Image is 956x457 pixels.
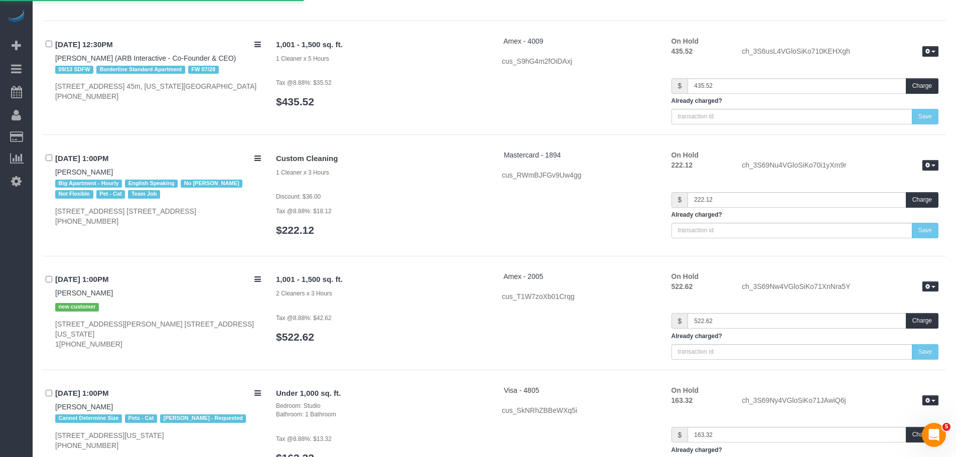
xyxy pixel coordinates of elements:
[276,315,332,322] small: Tax @8.88%: $42.62
[922,423,946,447] iframe: Intercom live chat
[906,313,938,329] button: Charge
[504,151,561,159] a: Mastercard - 1894
[55,298,261,314] div: Tags
[55,63,261,76] div: Tags
[671,447,939,453] h5: Already charged?
[276,193,321,200] small: Discount: $36.00
[942,423,950,431] span: 5
[59,340,122,348] hm-ph: [PHONE_NUMBER]
[276,224,314,236] a: $222.12
[671,427,688,442] span: $
[671,47,693,55] strong: 435.52
[181,180,242,188] span: No [PERSON_NAME]
[55,319,261,349] div: [STREET_ADDRESS][PERSON_NAME] [STREET_ADDRESS][US_STATE] 1
[734,395,946,407] div: ch_3S69Ny4VGloSiKo71JAwiQ6j
[276,331,314,343] a: $522.62
[55,389,261,398] h4: [DATE] 1:00PM
[671,282,693,290] strong: 522.62
[671,344,912,360] input: transaction id
[502,56,656,66] div: cus_S9hG4m2fOiDAxj
[671,37,699,45] strong: On Hold
[906,192,938,208] button: Charge
[276,410,487,419] div: Bathroom: 1 Bathroom
[276,169,329,176] small: 1 Cleaner x 3 Hours
[55,217,118,225] hm-ph: [PHONE_NUMBER]
[502,405,656,415] div: cus_SkNRhZBBeWXq5i
[55,92,118,100] hm-ph: [PHONE_NUMBER]
[55,441,118,449] hm-ph: [PHONE_NUMBER]
[503,272,543,280] a: Amex - 2005
[276,435,332,442] small: Tax @8.88%: $13.32
[276,208,332,215] small: Tax @8.88%: $18.12
[55,177,261,201] div: Tags
[671,272,699,280] strong: On Hold
[55,275,261,284] h4: [DATE] 1:00PM
[55,206,261,226] div: [STREET_ADDRESS] [STREET_ADDRESS]
[276,55,329,62] small: 1 Cleaner x 5 Hours
[55,190,93,198] span: Not Flexible
[671,192,688,208] span: $
[125,180,178,188] span: English Speaking
[503,37,543,45] a: Amex - 4009
[55,54,236,62] a: [PERSON_NAME] (ARB Interactive - Co-Founder & CEO)
[55,168,113,176] a: [PERSON_NAME]
[55,289,113,297] a: [PERSON_NAME]
[671,223,912,238] input: transaction id
[906,78,938,94] button: Charge
[906,427,938,442] button: Charge
[55,414,122,422] span: Cannot Determine Size
[55,66,93,74] span: 09/13 SDFW
[504,386,539,394] a: Visa - 4805
[671,386,699,394] strong: On Hold
[276,96,314,107] a: $435.52
[276,402,487,410] div: Bedroom: Studio
[671,98,939,104] h5: Already charged?
[55,430,261,450] div: [STREET_ADDRESS][US_STATE]
[671,109,912,124] input: transaction id
[276,79,332,86] small: Tax @8.88%: $35.52
[671,78,688,94] span: $
[55,303,99,311] span: new customer
[671,151,699,159] strong: On Hold
[55,403,113,411] a: [PERSON_NAME]
[160,414,246,422] span: [PERSON_NAME] - Requested
[276,155,487,163] h4: Custom Cleaning
[671,333,939,340] h5: Already charged?
[734,160,946,172] div: ch_3S69Nu4VGloSiKo70i1yXm9r
[734,46,946,58] div: ch_3S6usL4VGloSiKo710KEHXgh
[55,155,261,163] h4: [DATE] 1:00PM
[734,281,946,293] div: ch_3S69Nw4VGloSiKo71XnNra5Y
[671,396,693,404] strong: 163.32
[55,81,261,101] div: [STREET_ADDRESS] 45m, [US_STATE][GEOGRAPHIC_DATA]
[276,41,487,49] h4: 1,001 - 1,500 sq. ft.
[96,66,185,74] span: Borderline Standard Apartment
[55,412,261,425] div: Tags
[502,170,656,180] div: cus_RWmBJFGv9Uw4gg
[55,41,261,49] h4: [DATE] 12:30PM
[188,66,219,74] span: FW 07/28
[128,190,160,198] span: Team Job
[502,291,656,301] div: cus_T1W7zoXb01Crqg
[6,10,26,24] img: Automaid Logo
[276,389,487,398] h4: Under 1,000 sq. ft.
[55,180,122,188] span: Big Apartment - Hourly
[671,161,693,169] strong: 222.12
[671,313,688,329] span: $
[96,190,125,198] span: Pet - Cat
[276,275,487,284] h4: 1,001 - 1,500 sq. ft.
[671,212,939,218] h5: Already charged?
[125,414,157,422] span: Pets - Cat
[276,290,332,297] small: 2 Cleaners x 3 Hours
